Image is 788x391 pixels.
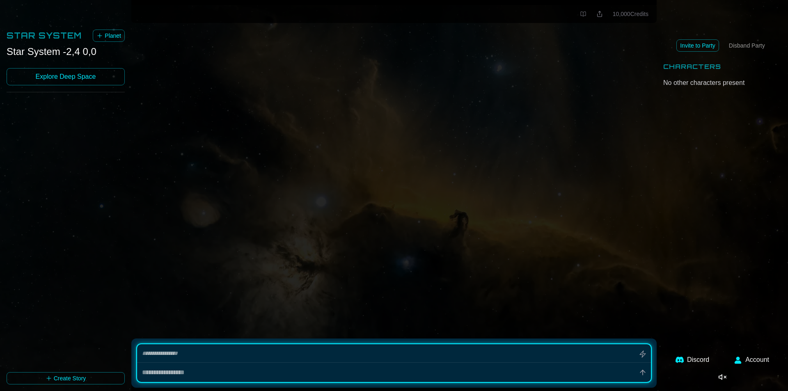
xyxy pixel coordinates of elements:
[671,350,714,370] a: Discord
[663,62,721,71] h2: Characters
[663,78,781,88] div: No other characters present
[613,11,648,17] span: 10,000 Credits
[7,68,125,85] a: Explore Deep Space
[7,45,125,58] div: Star System -2,4 0,0
[7,30,82,41] h2: Star System
[676,39,719,52] button: Invite to Party
[712,370,733,384] button: Enable music
[676,356,684,364] img: Discord
[93,30,125,42] button: Planet
[593,9,606,19] button: Share this location
[734,356,742,364] img: User
[7,372,125,384] button: Create Story
[729,350,774,370] button: Account
[726,40,768,51] button: Disband Party
[609,8,652,20] button: 10,000Credits
[637,348,648,360] button: Generate missing story elements
[577,9,590,19] a: View your book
